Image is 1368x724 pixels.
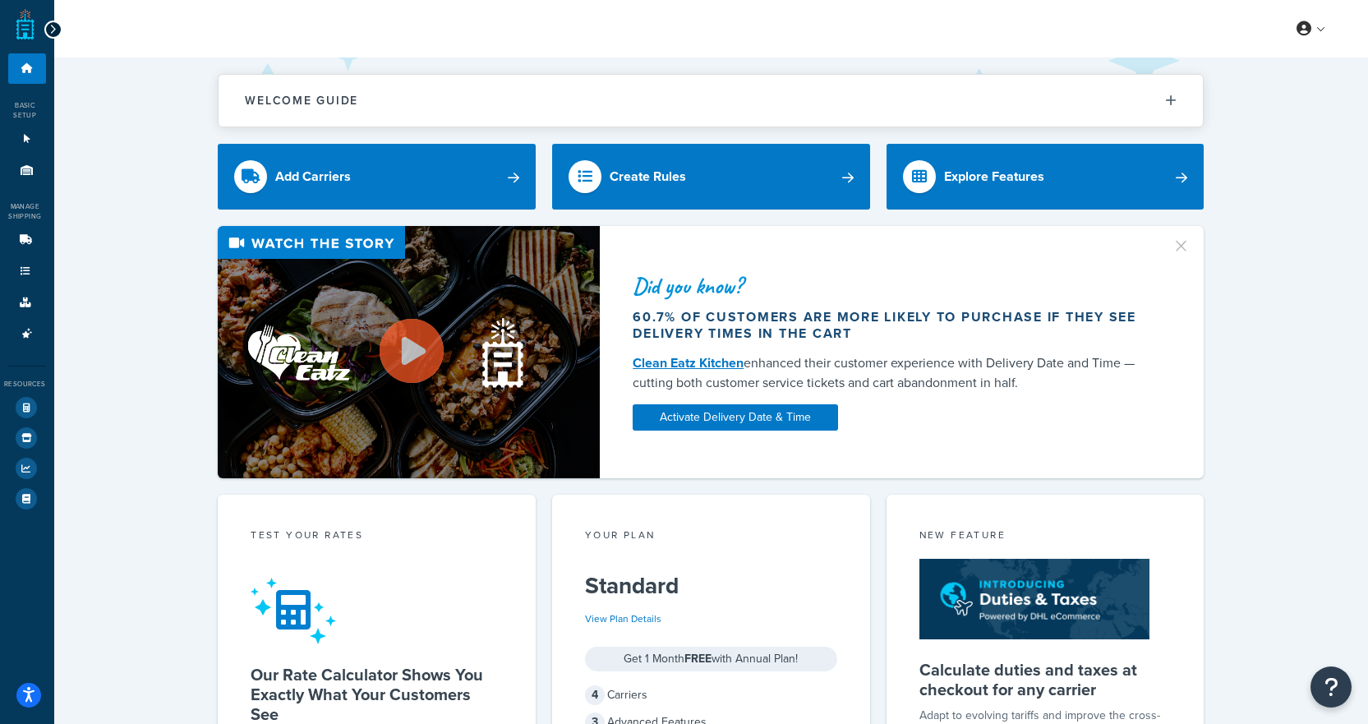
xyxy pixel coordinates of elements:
li: Carriers [8,225,46,256]
div: Explore Features [944,165,1044,188]
a: Explore Features [887,144,1204,210]
div: Create Rules [610,165,686,188]
li: Marketplace [8,423,46,453]
a: Activate Delivery Date & Time [633,404,838,431]
div: 60.7% of customers are more likely to purchase if they see delivery times in the cart [633,309,1152,342]
div: enhanced their customer experience with Delivery Date and Time — cutting both customer service ti... [633,353,1152,393]
button: Open Resource Center [1310,666,1352,708]
div: Did you know? [633,274,1152,297]
div: Your Plan [585,528,837,546]
span: 4 [585,685,605,705]
div: New Feature [919,528,1172,546]
div: Get 1 Month with Annual Plan! [585,647,837,671]
li: Boxes [8,288,46,318]
li: Shipping Rules [8,256,46,287]
div: Test your rates [251,528,503,546]
h2: Welcome Guide [245,95,358,107]
li: Test Your Rates [8,393,46,422]
h5: Standard [585,573,837,599]
li: Help Docs [8,484,46,514]
button: Welcome Guide [219,75,1203,127]
strong: FREE [684,650,712,667]
li: Advanced Features [8,319,46,349]
h5: Our Rate Calculator Shows You Exactly What Your Customers See [251,665,503,724]
a: Clean Eatz Kitchen [633,353,744,372]
a: Add Carriers [218,144,536,210]
li: Origins [8,155,46,186]
img: Video thumbnail [218,226,600,478]
li: Websites [8,124,46,154]
a: Create Rules [552,144,870,210]
li: Analytics [8,454,46,483]
div: Add Carriers [275,165,351,188]
li: Dashboard [8,53,46,84]
a: View Plan Details [585,611,661,626]
div: Carriers [585,684,837,707]
h5: Calculate duties and taxes at checkout for any carrier [919,660,1172,699]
